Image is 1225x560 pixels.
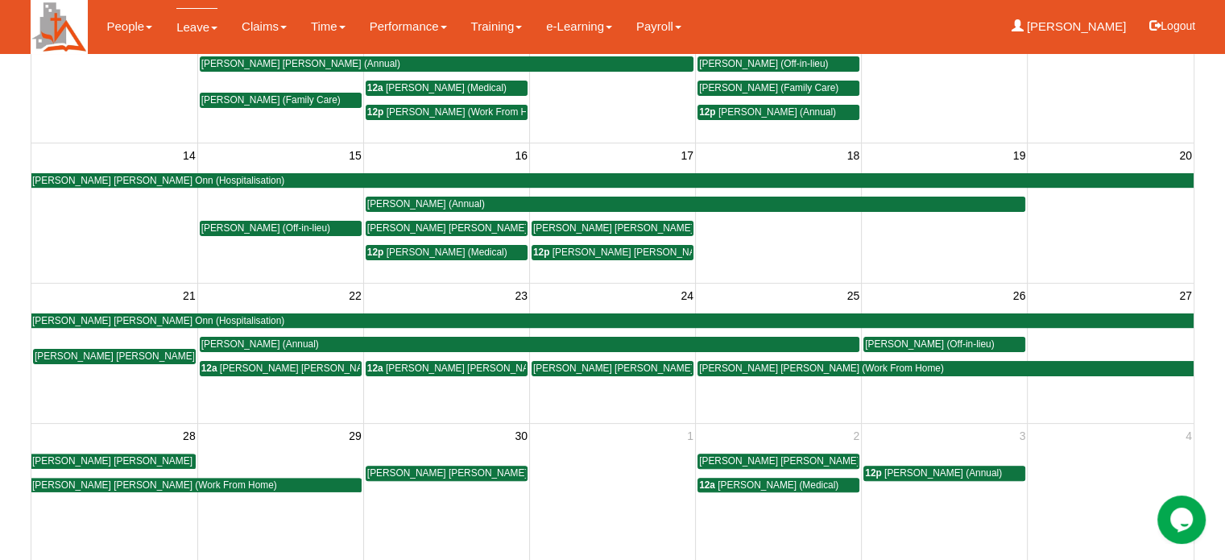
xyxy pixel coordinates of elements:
a: Payroll [636,8,681,45]
span: [PERSON_NAME] (Annual) [367,198,485,209]
span: [PERSON_NAME] [PERSON_NAME] (Annual) [533,363,732,374]
span: [PERSON_NAME] (Family Care) [201,94,341,106]
iframe: chat widget [1157,496,1209,544]
span: [PERSON_NAME] (Medical) [387,247,507,258]
span: [PERSON_NAME] (Family Care) [699,82,838,93]
span: [PERSON_NAME] (Medical) [718,479,838,491]
span: 12p [699,106,716,118]
a: 12p [PERSON_NAME] (Annual) [697,105,859,120]
a: [PERSON_NAME] (Off-in-lieu) [200,221,362,236]
span: 12a [699,479,715,491]
a: Time [311,8,346,45]
span: 14 [181,146,197,165]
span: [PERSON_NAME] (Off-in-lieu) [201,222,330,234]
span: [PERSON_NAME] [PERSON_NAME] (Annual) [35,351,234,362]
a: 12p [PERSON_NAME] (Annual) [863,466,1025,481]
span: 12p [533,247,550,258]
span: 22 [347,286,363,305]
a: 12p [PERSON_NAME] (Medical) [366,245,528,260]
a: [PERSON_NAME] (Annual) [366,197,1026,212]
span: [PERSON_NAME] [PERSON_NAME] Onn (Hospitalisation) [32,175,284,186]
a: 12a [PERSON_NAME] [PERSON_NAME] (Family Care) [200,361,362,376]
span: 27 [1177,286,1194,305]
a: [PERSON_NAME] [PERSON_NAME] Onn (Hospitalisation) [31,173,1194,189]
a: People [106,8,152,45]
span: [PERSON_NAME] [PERSON_NAME] (Off-in-lieu) [367,222,577,234]
a: [PERSON_NAME] [PERSON_NAME] (Medical) [532,221,693,236]
a: [PERSON_NAME] (Family Care) [200,93,362,108]
span: 4 [1184,426,1194,446]
span: 26 [1012,286,1028,305]
span: 25 [846,286,862,305]
a: [PERSON_NAME] [PERSON_NAME] (Annual) [33,349,196,364]
a: [PERSON_NAME] [PERSON_NAME] (Annual) [532,361,693,376]
a: [PERSON_NAME] (Family Care) [697,81,859,96]
span: 12a [367,82,383,93]
span: 28 [181,426,197,446]
span: [PERSON_NAME] [PERSON_NAME] Onn (Hospitalisation) [32,455,284,467]
span: [PERSON_NAME] (Annual) [884,467,1002,479]
span: 1 [685,426,695,446]
a: e-Learning [546,8,612,45]
a: Training [471,8,523,45]
a: 12a [PERSON_NAME] (Medical) [697,478,859,493]
span: [PERSON_NAME] [PERSON_NAME] (Work From Home) [699,363,944,374]
span: [PERSON_NAME] [PERSON_NAME] (Family Care) [386,363,606,374]
a: Leave [176,8,217,46]
span: 18 [846,146,862,165]
a: [PERSON_NAME] [PERSON_NAME] (Medical) [366,466,528,481]
span: [PERSON_NAME] [PERSON_NAME] (Medical) [533,222,735,234]
span: [PERSON_NAME] [PERSON_NAME] (Annual) [552,247,751,258]
a: 12p [PERSON_NAME] [PERSON_NAME] (Annual) [532,245,693,260]
span: 19 [1012,146,1028,165]
a: [PERSON_NAME] [PERSON_NAME] (Off-in-lieu) [366,221,528,236]
a: [PERSON_NAME] (Annual) [200,337,860,352]
a: [PERSON_NAME] [PERSON_NAME] (Work From Home) [31,478,362,493]
span: 3 [1017,426,1027,446]
span: 21 [181,286,197,305]
span: 23 [513,286,529,305]
a: [PERSON_NAME] [PERSON_NAME] Onn (Hospitalisation) [31,454,196,469]
a: Performance [370,8,447,45]
span: [PERSON_NAME] (Annual) [201,338,319,350]
span: 24 [679,286,695,305]
span: [PERSON_NAME] (Work From Home) [387,106,550,118]
span: 20 [1177,146,1194,165]
span: 16 [513,146,529,165]
span: 30 [513,426,529,446]
a: [PERSON_NAME] [1012,8,1127,45]
span: [PERSON_NAME] (Off-in-lieu) [865,338,994,350]
span: [PERSON_NAME] [PERSON_NAME] Onn (Hospitalisation) [32,315,284,326]
span: 12a [367,363,383,374]
span: 29 [347,426,363,446]
a: [PERSON_NAME] [PERSON_NAME] Onn (Hospitalisation) [31,313,1194,329]
span: 2 [851,426,861,446]
span: [PERSON_NAME] [PERSON_NAME] (Work From Home) [32,479,277,491]
a: [PERSON_NAME] [PERSON_NAME] (Work From Home) [697,361,1194,376]
span: 12p [367,247,384,258]
span: [PERSON_NAME] (Off-in-lieu) [699,58,828,69]
a: 12p [PERSON_NAME] (Work From Home) [366,105,528,120]
a: 12a [PERSON_NAME] (Medical) [366,81,528,96]
button: Logout [1138,6,1206,45]
a: Claims [242,8,287,45]
span: 12a [201,363,217,374]
span: [PERSON_NAME] (Annual) [718,106,836,118]
a: [PERSON_NAME] [PERSON_NAME] (Annual) [200,56,693,72]
a: [PERSON_NAME] [PERSON_NAME] (Off-in-lieu) [697,454,859,469]
span: [PERSON_NAME] [PERSON_NAME] (Medical) [367,467,569,479]
span: [PERSON_NAME] [PERSON_NAME] (Family Care) [220,363,441,374]
span: 12p [367,106,384,118]
a: [PERSON_NAME] (Off-in-lieu) [697,56,859,72]
span: 12p [865,467,882,479]
span: [PERSON_NAME] [PERSON_NAME] (Annual) [201,58,400,69]
span: 15 [347,146,363,165]
span: 17 [679,146,695,165]
a: [PERSON_NAME] (Off-in-lieu) [863,337,1025,352]
span: [PERSON_NAME] (Medical) [386,82,507,93]
a: 12a [PERSON_NAME] [PERSON_NAME] (Family Care) [366,361,528,376]
span: [PERSON_NAME] [PERSON_NAME] (Off-in-lieu) [699,455,909,467]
